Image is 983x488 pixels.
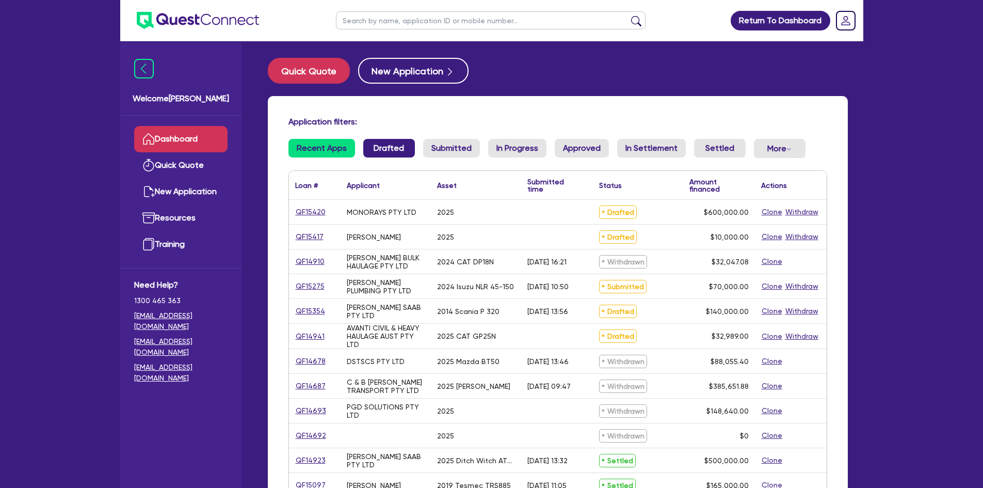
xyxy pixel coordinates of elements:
div: 2025 [PERSON_NAME] [437,382,510,390]
button: Clone [761,405,783,417]
span: Withdrawn [599,355,647,368]
span: $32,989.00 [712,332,749,340]
a: QF14693 [295,405,327,417]
span: Need Help? [134,279,228,291]
div: [PERSON_NAME] SAAB PTY LTD [347,303,425,320]
a: Quick Quote [134,152,228,179]
div: [DATE] 09:47 [527,382,571,390]
a: QF14687 [295,380,326,392]
a: [EMAIL_ADDRESS][DOMAIN_NAME] [134,310,228,332]
a: [EMAIL_ADDRESS][DOMAIN_NAME] [134,362,228,384]
div: AVANTI CIVIL & HEAVY HAULAGE AUST PTY LTD [347,324,425,349]
button: Withdraw [785,305,819,317]
img: resources [142,212,155,224]
div: 2014 Scania P 320 [437,307,499,316]
a: QF15420 [295,206,326,218]
button: Clone [761,256,783,267]
div: 2025 Ditch Witch AT32 [437,456,515,465]
a: Resources [134,205,228,231]
div: 2024 Isuzu NLR 45-150 [437,282,514,291]
span: $500,000.00 [704,456,749,465]
div: [DATE] 10:50 [527,282,569,291]
button: Withdraw [785,231,819,243]
div: 2025 [437,407,454,415]
div: 2025 [437,233,454,241]
a: Return To Dashboard [731,11,830,30]
button: Withdraw [785,330,819,342]
span: Drafted [599,230,637,244]
div: C & B [PERSON_NAME] TRANSPORT PTY LTD [347,378,425,395]
div: [DATE] 13:32 [527,456,568,465]
a: QF15354 [295,305,326,317]
span: $140,000.00 [706,307,749,316]
button: Clone [761,305,783,317]
div: DSTSCS PTY LTD [347,357,405,366]
button: Quick Quote [268,58,350,84]
div: Loan # [295,182,318,189]
span: $600,000.00 [704,208,749,216]
div: Actions [761,182,787,189]
a: In Settlement [617,139,686,158]
a: [EMAIL_ADDRESS][DOMAIN_NAME] [134,336,228,358]
button: Clone [761,280,783,292]
div: Status [599,182,622,189]
span: Drafted [599,206,637,219]
span: $0 [740,432,749,440]
span: Withdrawn [599,429,647,443]
span: Drafted [599,305,637,318]
input: Search by name, application ID or mobile number... [336,11,646,29]
div: PGD SOLUTIONS PTY LTD [347,403,425,419]
button: Clone [761,206,783,218]
a: Recent Apps [288,139,355,158]
span: $10,000.00 [711,233,749,241]
a: QF15275 [295,280,325,292]
div: 2025 Mazda BT50 [437,357,499,366]
div: [PERSON_NAME] [347,233,401,241]
button: New Application [358,58,469,84]
button: Clone [761,430,783,442]
div: 2025 CAT GP25N [437,332,496,340]
a: In Progress [488,139,546,158]
span: Withdrawn [599,404,647,418]
a: Training [134,231,228,258]
button: Withdraw [785,280,819,292]
div: [DATE] 13:46 [527,357,569,366]
a: QF14678 [295,355,326,367]
div: 2025 [437,208,454,216]
a: QF15417 [295,231,324,243]
span: $148,640.00 [706,407,749,415]
span: Withdrawn [599,255,647,269]
button: Dropdown toggle [754,139,805,158]
div: [PERSON_NAME] BULK HAULAGE PTY LTD [347,254,425,270]
span: $88,055.40 [711,357,749,366]
a: New Application [134,179,228,205]
span: Withdrawn [599,380,647,393]
a: Drafted [363,139,415,158]
div: Amount financed [689,178,749,193]
a: Settled [694,139,746,158]
div: [PERSON_NAME] SAAB PTY LTD [347,452,425,469]
span: $32,047.08 [712,258,749,266]
img: quest-connect-logo-blue [137,12,259,29]
a: Dashboard [134,126,228,152]
div: MONORAYS PTY LTD [347,208,416,216]
a: Dropdown toggle [832,7,859,34]
span: Drafted [599,329,637,343]
h4: Application filters: [288,117,827,127]
img: new-application [142,185,155,198]
a: QF14692 [295,430,327,442]
a: Approved [555,139,609,158]
button: Clone [761,380,783,392]
a: QF14910 [295,256,325,267]
a: QF14923 [295,454,326,466]
button: Clone [761,355,783,367]
div: [PERSON_NAME] PLUMBING PTY LTD [347,278,425,295]
span: $385,651.88 [709,382,749,390]
span: Welcome [PERSON_NAME] [133,92,229,105]
a: QF14941 [295,330,325,342]
img: training [142,238,155,250]
button: Clone [761,330,783,342]
a: Quick Quote [268,58,358,84]
div: 2025 [437,432,454,440]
